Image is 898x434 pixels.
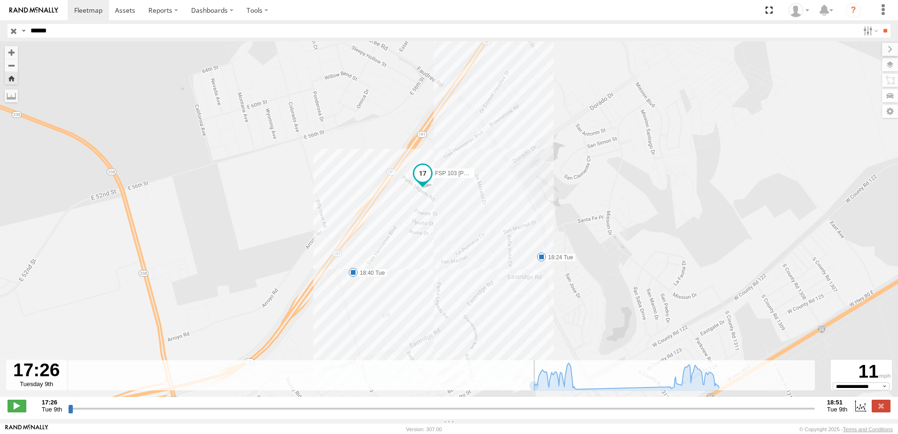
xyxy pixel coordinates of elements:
label: Search Filter Options [859,24,880,38]
div: 11 [832,361,890,382]
a: Visit our Website [5,425,48,434]
strong: 17:26 [42,399,62,406]
label: Close [872,400,890,412]
div: Version: 307.00 [406,426,442,432]
label: 18:40 Tue [353,269,387,277]
label: 18:24 Tue [542,253,576,262]
div: © Copyright 2025 - [799,426,893,432]
img: rand-logo.svg [9,7,58,14]
button: Zoom out [5,59,18,72]
span: Tue 9th Sep 2025 [42,406,62,413]
button: Zoom in [5,46,18,59]
label: Map Settings [882,105,898,118]
strong: 18:51 [827,399,847,406]
label: Measure [5,89,18,102]
span: FSP 103 [PERSON_NAME] [435,170,505,177]
label: Play/Stop [8,400,26,412]
div: Derrick Ball [785,3,813,17]
a: Terms and Conditions [843,426,893,432]
i: ? [846,3,861,18]
label: Search Query [20,24,27,38]
button: Zoom Home [5,72,18,85]
span: Tue 9th Sep 2025 [827,406,847,413]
